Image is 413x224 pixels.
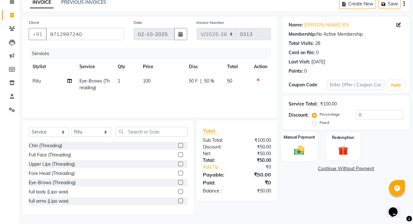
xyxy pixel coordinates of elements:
div: ₹0 [237,179,276,186]
span: Eye-Brows (Threading) [79,78,110,90]
div: No Active Membership [289,31,403,38]
div: Points: [289,68,303,75]
div: ₹100.00 [237,137,276,144]
iframe: chat widget [386,199,407,218]
div: Total: [198,157,237,164]
div: Service Total: [289,101,318,107]
input: Enter Offer / Coupon Code [327,80,384,90]
div: Chin (Threading) [29,142,62,149]
a: [PERSON_NAME] 303 [304,22,349,28]
div: full arms (Lipo wax) [29,198,69,205]
span: 100 [143,78,151,84]
label: Manual Payment [284,134,315,140]
div: 28 [315,40,320,47]
input: Search by Name/Mobile/Email/Code [46,28,124,40]
th: Price [139,60,185,74]
div: Discount: [289,112,308,119]
div: ₹50.00 [237,157,276,164]
div: ₹50.00 [237,171,276,178]
label: Invoice Number [197,20,225,25]
span: | [200,78,202,84]
label: Fixed [320,120,329,126]
span: 50 % [204,78,214,84]
div: [DATE] [311,59,325,65]
th: Qty [114,60,139,74]
th: Service [76,60,114,74]
a: Add Tip [198,164,243,170]
div: Paid: [198,179,237,186]
div: ₹100.00 [320,101,337,107]
div: Eye-Brows (Threading) [29,179,76,186]
div: Payable: [198,171,237,178]
div: ₹50.00 [237,188,276,194]
div: Balance : [198,188,237,194]
div: Name: [289,22,303,28]
div: Membership: [289,31,316,38]
div: ₹50.00 [237,144,276,150]
label: Date [134,20,142,25]
div: full body (Lipo wax) [29,189,68,195]
div: Discount: [198,144,237,150]
button: +91 [29,28,47,40]
label: Redemption [332,135,354,141]
div: Coupon Code [289,82,327,88]
a: Continue Without Payment [284,165,409,172]
label: Percentage [320,112,340,117]
div: Full Face (Threading) [29,152,71,158]
th: Stylist [29,60,76,74]
div: 0 [316,49,319,56]
div: Net: [198,150,237,157]
div: Upper Lips (Threading) [29,161,75,168]
div: ₹50.00 [237,150,276,157]
div: ₹0 [243,164,276,170]
div: Services [29,48,276,60]
th: Disc [185,60,224,74]
th: Total [224,60,250,74]
div: Fore Head (Threading) [29,170,75,177]
span: 1 [118,78,120,84]
div: 0 [304,68,307,75]
img: _gift.svg [335,144,351,157]
div: Sub Total: [198,137,237,144]
div: Last Visit: [289,59,310,65]
span: 50 F [189,78,198,84]
button: Apply [387,80,405,90]
span: Total [203,127,218,134]
div: Card on file: [289,49,315,56]
input: Search or Scan [116,127,188,137]
span: Ritu [33,78,41,84]
th: Action [250,60,271,74]
span: 50 [227,78,232,84]
img: _cash.svg [291,144,308,156]
div: Total Visits: [289,40,314,47]
label: Client [29,20,39,25]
